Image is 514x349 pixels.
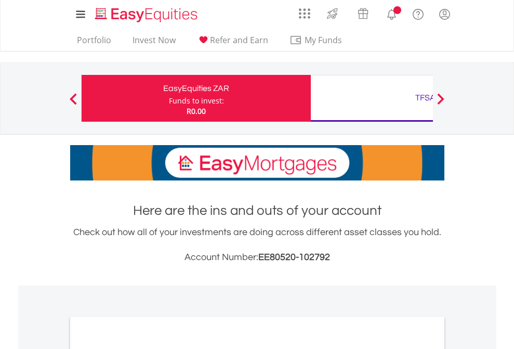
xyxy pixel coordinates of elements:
a: Portfolio [73,35,115,51]
img: EasyEquities_Logo.png [93,6,202,23]
a: Notifications [378,3,405,23]
a: Home page [91,3,202,23]
span: My Funds [289,33,358,47]
a: AppsGrid [292,3,317,19]
button: Next [430,98,451,109]
a: FAQ's and Support [405,3,431,23]
img: vouchers-v2.svg [354,5,372,22]
a: Refer and Earn [193,35,272,51]
a: My Profile [431,3,458,25]
a: Invest Now [128,35,180,51]
span: R0.00 [187,106,206,116]
div: Funds to invest: [169,96,224,106]
button: Previous [63,98,84,109]
img: EasyMortage Promotion Banner [70,145,444,180]
h3: Account Number: [70,250,444,265]
span: Refer and Earn [210,34,268,46]
img: grid-menu-icon.svg [299,8,310,19]
div: Check out how all of your investments are doing across different asset classes you hold. [70,225,444,265]
span: EE80520-102792 [258,252,330,262]
img: thrive-v2.svg [324,5,341,22]
div: EasyEquities ZAR [88,81,305,96]
a: Vouchers [348,3,378,22]
h1: Here are the ins and outs of your account [70,201,444,220]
